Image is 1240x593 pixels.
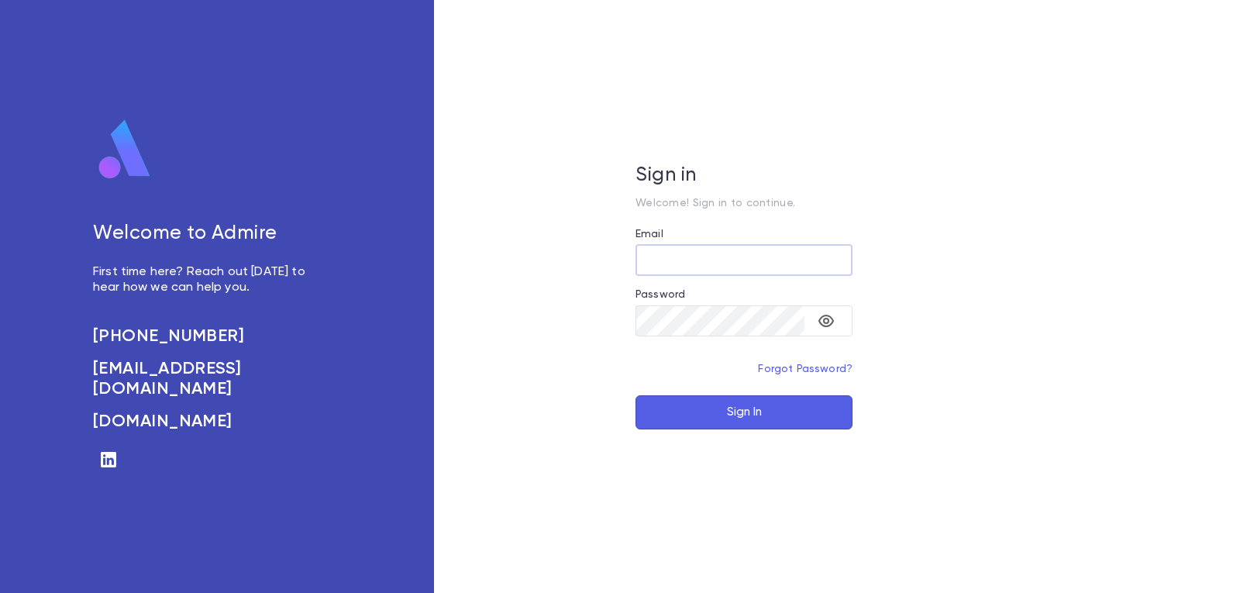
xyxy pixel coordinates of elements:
[93,412,322,432] a: [DOMAIN_NAME]
[635,395,852,429] button: Sign In
[93,119,157,181] img: logo
[635,197,852,209] p: Welcome! Sign in to continue.
[635,228,663,240] label: Email
[635,288,685,301] label: Password
[93,359,322,399] a: [EMAIL_ADDRESS][DOMAIN_NAME]
[93,222,322,246] h5: Welcome to Admire
[93,264,322,295] p: First time here? Reach out [DATE] to hear how we can help you.
[635,164,852,188] h5: Sign in
[811,305,842,336] button: toggle password visibility
[758,364,852,374] a: Forgot Password?
[93,326,322,346] a: [PHONE_NUMBER]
